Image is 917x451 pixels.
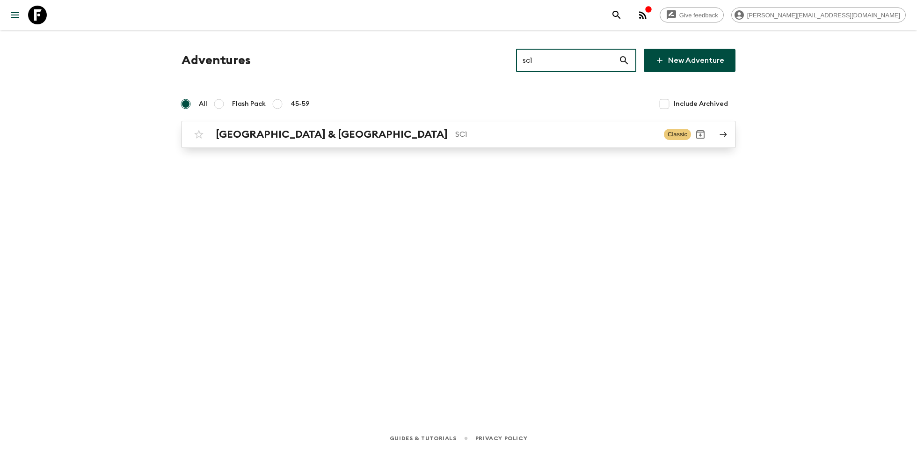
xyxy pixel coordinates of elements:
h1: Adventures [182,51,251,70]
div: [PERSON_NAME][EMAIL_ADDRESS][DOMAIN_NAME] [731,7,906,22]
span: Flash Pack [232,99,266,109]
a: [GEOGRAPHIC_DATA] & [GEOGRAPHIC_DATA]SC1ClassicArchive [182,121,735,148]
span: 45-59 [291,99,310,109]
button: Archive [691,125,710,144]
input: e.g. AR1, Argentina [516,47,619,74]
span: Classic [664,129,691,140]
button: search adventures [607,6,626,24]
span: Include Archived [674,99,728,109]
a: Guides & Tutorials [390,433,457,444]
span: All [199,99,207,109]
span: Give feedback [674,12,723,19]
h2: [GEOGRAPHIC_DATA] & [GEOGRAPHIC_DATA] [216,128,448,140]
span: [PERSON_NAME][EMAIL_ADDRESS][DOMAIN_NAME] [742,12,905,19]
button: menu [6,6,24,24]
a: Privacy Policy [475,433,527,444]
p: SC1 [455,129,656,140]
a: Give feedback [660,7,724,22]
a: New Adventure [644,49,735,72]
